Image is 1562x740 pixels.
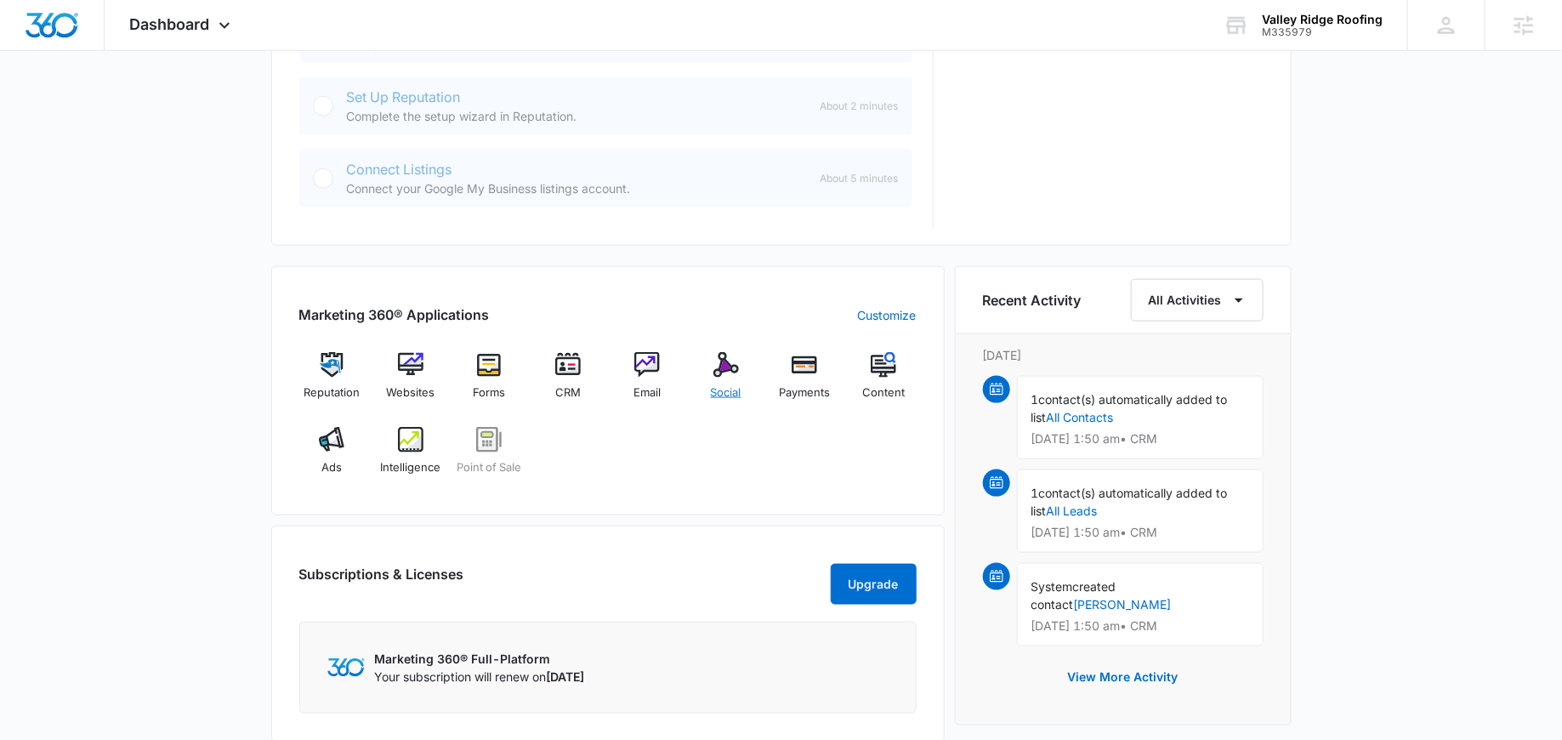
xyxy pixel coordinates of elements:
h2: Marketing 360® Applications [299,305,490,325]
span: About 2 minutes [821,99,899,114]
span: Content [862,384,905,401]
p: [DATE] 1:50 am • CRM [1031,527,1249,538]
p: Connect your Google My Business listings account. [347,179,807,197]
a: Customize [858,306,917,324]
h6: Recent Activity [983,290,1082,310]
div: account name [1262,13,1383,26]
a: Reputation [299,352,365,413]
a: CRM [536,352,601,413]
span: Forms [473,384,505,401]
p: [DATE] 1:50 am • CRM [1031,620,1249,632]
span: [DATE] [547,669,585,684]
a: All Contacts [1047,410,1114,424]
div: account id [1262,26,1383,38]
span: Dashboard [130,15,210,33]
a: Email [615,352,680,413]
span: 1 [1031,486,1039,500]
span: Reputation [304,384,360,401]
a: Intelligence [378,427,443,488]
h2: Subscriptions & Licenses [299,564,464,598]
p: Complete the setup wizard in Reputation. [347,107,807,125]
a: All Leads [1047,504,1098,518]
a: Content [851,352,917,413]
span: Intelligence [380,459,440,476]
a: Websites [378,352,443,413]
span: Point of Sale [457,459,521,476]
a: Forms [457,352,522,413]
a: [PERSON_NAME] [1074,597,1172,612]
button: View More Activity [1051,657,1196,697]
span: Websites [386,384,435,401]
span: contact(s) automatically added to list [1031,486,1228,518]
p: [DATE] [983,346,1264,364]
p: [DATE] 1:50 am • CRM [1031,433,1249,445]
img: Marketing 360 Logo [327,658,365,676]
span: contact(s) automatically added to list [1031,392,1228,424]
span: Email [633,384,661,401]
span: Ads [321,459,342,476]
button: All Activities [1131,279,1264,322]
a: Social [693,352,758,413]
span: Social [711,384,741,401]
span: CRM [555,384,581,401]
button: Upgrade [831,564,917,605]
span: 1 [1031,392,1039,407]
span: created contact [1031,579,1116,612]
span: About 5 minutes [821,171,899,186]
p: Marketing 360® Full-Platform [375,650,585,668]
span: System [1031,579,1073,594]
span: Payments [779,384,830,401]
a: Payments [772,352,838,413]
a: Point of Sale [457,427,522,488]
p: Your subscription will renew on [375,668,585,686]
a: Ads [299,427,365,488]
